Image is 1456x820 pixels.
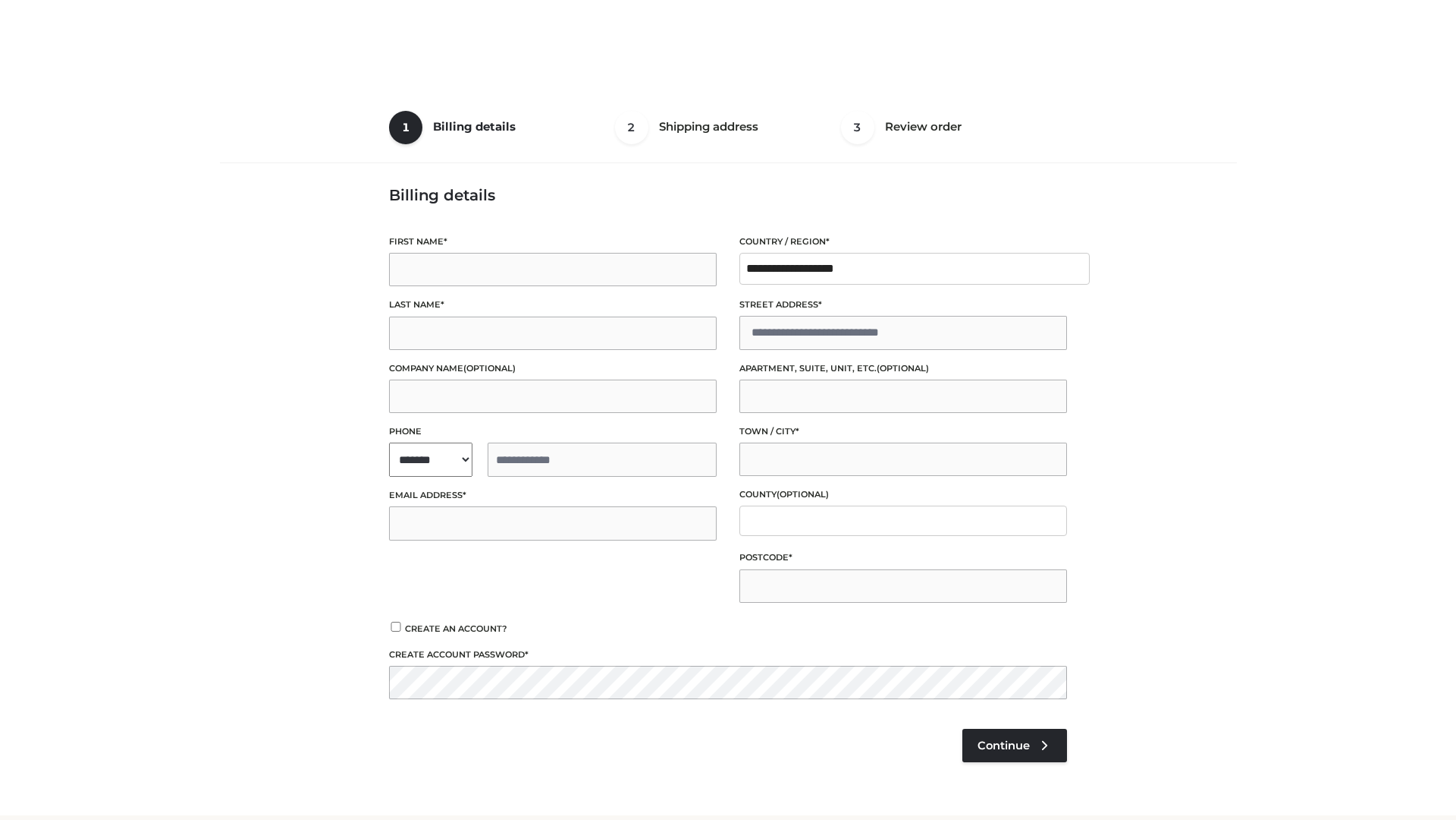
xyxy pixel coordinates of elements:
span: (optional) [777,489,829,500]
span: 1 [389,111,422,144]
label: Country / Region [739,235,1067,249]
label: Street address [739,298,1067,312]
span: 3 [841,111,874,144]
span: 2 [615,111,648,144]
span: (optional) [877,363,929,374]
label: Town / City [739,424,1067,439]
a: Continue [962,729,1067,762]
label: Company name [389,361,717,376]
label: County [739,487,1067,502]
label: Phone [389,424,717,439]
label: Email address [389,488,717,503]
span: Create an account? [405,623,507,634]
label: Postcode [739,550,1067,565]
span: (optional) [463,363,516,374]
span: Continue [977,739,1030,752]
span: Review order [885,119,962,134]
label: Last name [389,298,717,312]
span: Shipping address [659,119,758,134]
label: Create account password [389,648,1067,662]
label: Apartment, suite, unit, etc. [739,361,1067,376]
h3: Billing details [389,186,1067,204]
span: Billing details [433,119,516,134]
label: First name [389,235,717,249]
input: Create an account? [389,622,403,632]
